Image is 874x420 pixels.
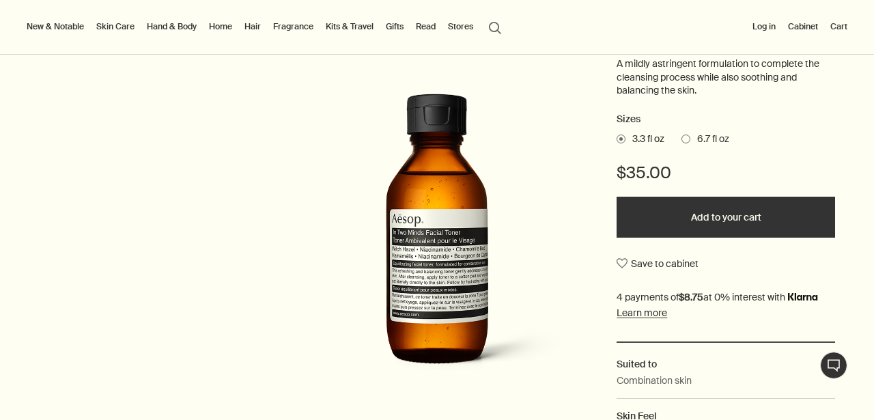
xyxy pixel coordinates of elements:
p: Combination skin [617,373,692,388]
h2: Sizes [617,111,835,128]
img: In Two Minds Facial Toner in amber glass bottle [292,94,583,390]
button: Add to your cart - $35.00 [617,197,835,238]
a: Cabinet [785,18,821,35]
a: Gifts [383,18,406,35]
button: Open search [483,14,507,40]
a: Skin Care [94,18,137,35]
button: Log in [750,18,778,35]
button: Save to cabinet [617,251,699,276]
button: Cart [828,18,850,35]
button: Stores [445,18,476,35]
a: Kits & Travel [323,18,376,35]
span: 6.7 fl oz [690,132,729,146]
a: Home [206,18,235,35]
h2: Suited to [617,356,835,372]
a: Read [413,18,438,35]
span: 3.3 fl oz [625,132,664,146]
a: Hand & Body [144,18,199,35]
button: New & Notable [24,18,87,35]
a: Hair [242,18,264,35]
p: A mildly astringent formulation to complete the cleansing process while also soothing and balanci... [617,57,835,98]
span: $35.00 [617,162,671,184]
button: Live Assistance [820,352,847,379]
a: Fragrance [270,18,316,35]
